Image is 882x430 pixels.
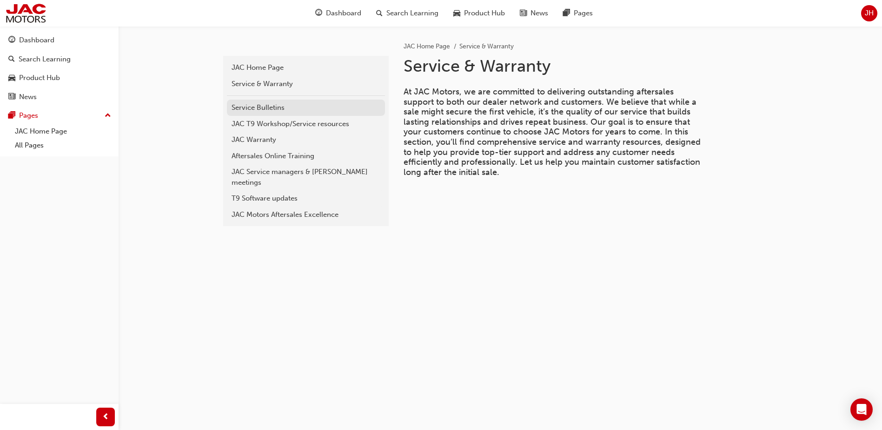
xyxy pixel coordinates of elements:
[5,3,47,24] img: jac-portal
[376,7,383,19] span: search-icon
[464,8,505,19] span: Product Hub
[4,30,115,107] button: DashboardSearch LearningProduct HubNews
[865,8,874,19] span: JH
[232,209,380,220] div: JAC Motors Aftersales Excellence
[563,7,570,19] span: pages-icon
[232,151,380,161] div: Aftersales Online Training
[19,73,60,83] div: Product Hub
[4,88,115,106] a: News
[19,35,54,46] div: Dashboard
[404,87,703,177] span: At JAC Motors, we are committed to delivering outstanding aftersales support to both our dealer n...
[404,56,709,76] h1: Service & Warranty
[227,116,385,132] a: JAC T9 Workshop/Service resources
[8,36,15,45] span: guage-icon
[11,138,115,153] a: All Pages
[19,92,37,102] div: News
[227,190,385,207] a: T9 Software updates
[8,112,15,120] span: pages-icon
[404,42,450,50] a: JAC Home Page
[8,74,15,82] span: car-icon
[850,398,873,421] div: Open Intercom Messenger
[386,8,438,19] span: Search Learning
[105,110,111,122] span: up-icon
[520,7,527,19] span: news-icon
[227,207,385,223] a: JAC Motors Aftersales Excellence
[227,100,385,116] a: Service Bulletins
[4,107,115,124] button: Pages
[232,167,380,188] div: JAC Service managers & [PERSON_NAME] meetings
[102,411,109,423] span: prev-icon
[446,4,512,23] a: car-iconProduct Hub
[861,5,877,21] button: JH
[369,4,446,23] a: search-iconSearch Learning
[232,62,380,73] div: JAC Home Page
[4,51,115,68] a: Search Learning
[232,79,380,89] div: Service & Warranty
[512,4,556,23] a: news-iconNews
[232,119,380,129] div: JAC T9 Workshop/Service resources
[308,4,369,23] a: guage-iconDashboard
[227,148,385,164] a: Aftersales Online Training
[8,93,15,101] span: news-icon
[232,134,380,145] div: JAC Warranty
[556,4,600,23] a: pages-iconPages
[4,69,115,87] a: Product Hub
[11,124,115,139] a: JAC Home Page
[4,32,115,49] a: Dashboard
[227,132,385,148] a: JAC Warranty
[232,102,380,113] div: Service Bulletins
[19,54,71,65] div: Search Learning
[326,8,361,19] span: Dashboard
[227,76,385,92] a: Service & Warranty
[227,164,385,190] a: JAC Service managers & [PERSON_NAME] meetings
[531,8,548,19] span: News
[574,8,593,19] span: Pages
[453,7,460,19] span: car-icon
[8,55,15,64] span: search-icon
[19,110,38,121] div: Pages
[315,7,322,19] span: guage-icon
[459,41,514,52] li: Service & Warranty
[227,60,385,76] a: JAC Home Page
[232,193,380,204] div: T9 Software updates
